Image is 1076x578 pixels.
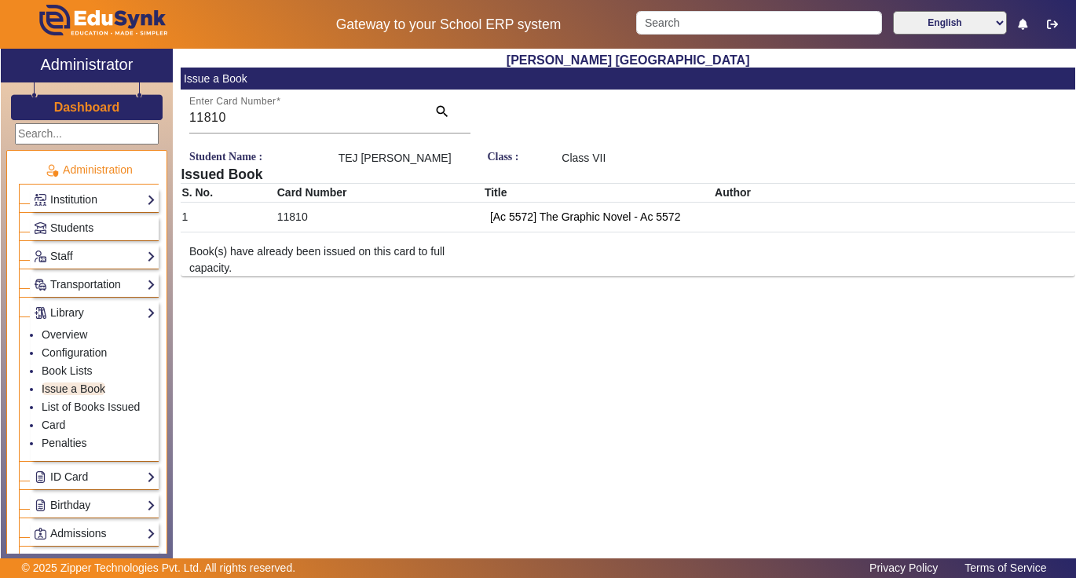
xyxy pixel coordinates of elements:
[189,108,418,127] input: Enter Card Number
[35,222,46,234] img: Students.png
[42,364,93,377] a: Book Lists
[181,68,1075,90] mat-card-header: Issue a Book
[42,382,105,395] a: Issue a Book
[53,99,121,115] a: Dashboard
[434,104,450,119] mat-icon: search
[484,184,714,203] th: Title
[862,558,946,578] a: Privacy Policy
[15,123,159,144] input: Search...
[41,55,134,74] h2: Administrator
[420,97,470,126] button: search
[34,219,156,237] a: Students
[189,151,262,163] b: Student Name :
[487,151,518,163] b: Class :
[330,150,479,166] div: TEJ [PERSON_NAME]
[50,221,93,234] span: Students
[42,346,107,359] a: Configuration
[485,203,1074,231] div: [Ac 5572] The Graphic Novel - Ac 5572
[1,49,173,82] a: Administrator
[54,100,120,115] h3: Dashboard
[181,53,1075,68] h2: [PERSON_NAME] [GEOGRAPHIC_DATA]
[636,11,882,35] input: Search
[42,437,87,449] a: Penalties
[42,419,65,431] a: Card
[957,558,1054,578] a: Terms of Service
[19,162,159,178] p: Administration
[22,560,296,576] p: © 2025 Zipper Technologies Pvt. Ltd. All rights reserved.
[45,163,59,177] img: Administration.png
[276,203,484,232] td: 11810
[189,97,276,107] mat-label: Enter Card Number
[42,401,140,413] a: List of Books Issued
[181,184,276,203] th: S. No.
[181,166,262,182] b: Issued Book
[42,328,87,341] a: Overview
[554,150,703,166] div: Class VII
[278,16,620,33] h5: Gateway to your School ERP system
[181,203,276,232] td: 1
[181,243,479,276] div: Book(s) have already been issued on this card to full capacity.
[276,184,484,203] th: Card Number
[714,184,1075,203] th: Author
